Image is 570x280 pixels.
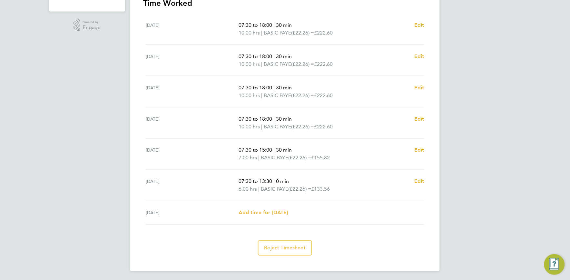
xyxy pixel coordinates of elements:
[239,155,257,161] span: 7.00 hrs
[414,84,424,92] a: Edit
[273,147,275,153] span: |
[544,254,565,275] button: Engage Resource Center
[261,30,262,36] span: |
[258,240,312,256] button: Reject Timesheet
[276,85,292,91] span: 30 min
[146,84,239,99] div: [DATE]
[239,30,260,36] span: 10.00 hrs
[264,60,291,68] span: BASIC PAYE
[314,61,333,67] span: £222.60
[239,116,272,122] span: 07:30 to 18:00
[276,147,292,153] span: 30 min
[414,147,424,153] span: Edit
[273,53,275,59] span: |
[414,21,424,29] a: Edit
[146,53,239,68] div: [DATE]
[261,61,262,67] span: |
[414,146,424,154] a: Edit
[273,116,275,122] span: |
[414,53,424,59] span: Edit
[264,123,291,131] span: BASIC PAYE
[311,186,330,192] span: £133.56
[239,22,272,28] span: 07:30 to 18:00
[273,178,275,185] span: |
[414,53,424,60] a: Edit
[414,116,424,122] span: Edit
[276,178,289,185] span: 0 min
[276,53,292,59] span: 30 min
[414,178,424,185] span: Edit
[239,124,260,130] span: 10.00 hrs
[414,85,424,91] span: Edit
[414,178,424,185] a: Edit
[288,186,311,192] span: (£22.26) =
[291,124,314,130] span: (£22.26) =
[311,155,330,161] span: £155.82
[239,147,272,153] span: 07:30 to 15:00
[146,21,239,37] div: [DATE]
[314,124,333,130] span: £222.60
[314,30,333,36] span: £222.60
[264,92,291,99] span: BASIC PAYE
[264,29,291,37] span: BASIC PAYE
[261,92,262,98] span: |
[261,124,262,130] span: |
[146,115,239,131] div: [DATE]
[239,186,257,192] span: 6.00 hrs
[258,186,260,192] span: |
[239,92,260,98] span: 10.00 hrs
[239,178,272,185] span: 07:30 to 13:30
[83,19,101,25] span: Powered by
[146,209,239,217] div: [DATE]
[288,155,311,161] span: (£22.26) =
[261,154,288,162] span: BASIC PAYE
[261,185,288,193] span: BASIC PAYE
[146,146,239,162] div: [DATE]
[276,116,292,122] span: 30 min
[239,61,260,67] span: 10.00 hrs
[264,245,306,251] span: Reject Timesheet
[291,30,314,36] span: (£22.26) =
[239,210,288,216] span: Add time for [DATE]
[414,115,424,123] a: Edit
[74,19,101,32] a: Powered byEngage
[291,92,314,98] span: (£22.26) =
[239,209,288,217] a: Add time for [DATE]
[414,22,424,28] span: Edit
[146,178,239,193] div: [DATE]
[273,22,275,28] span: |
[291,61,314,67] span: (£22.26) =
[239,85,272,91] span: 07:30 to 18:00
[258,155,260,161] span: |
[83,25,101,30] span: Engage
[239,53,272,59] span: 07:30 to 18:00
[276,22,292,28] span: 30 min
[314,92,333,98] span: £222.60
[273,85,275,91] span: |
